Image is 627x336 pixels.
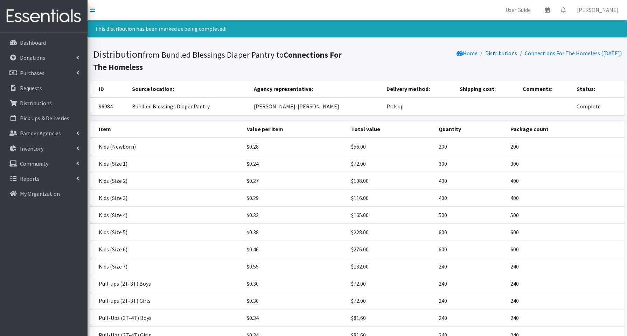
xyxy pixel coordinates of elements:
[243,224,347,241] td: $0.38
[128,80,250,98] th: Source location:
[347,190,434,207] td: $116.00
[3,126,85,140] a: Partner Agencies
[20,70,44,77] p: Purchases
[243,275,347,292] td: $0.30
[20,160,48,167] p: Community
[434,172,506,190] td: 400
[20,130,61,137] p: Partner Agencies
[347,121,434,138] th: Total value
[347,155,434,172] td: $72.00
[243,292,347,309] td: $0.30
[20,39,46,46] p: Dashboard
[20,190,60,197] p: My Organization
[506,309,625,327] td: 240
[518,80,572,98] th: Comments:
[457,50,478,57] a: Home
[3,66,85,80] a: Purchases
[347,241,434,258] td: $276.00
[20,175,40,182] p: Reports
[93,50,342,72] small: from Bundled Blessings Diaper Pantry to
[506,190,625,207] td: 400
[88,20,627,37] div: This distribution has been marked as being completed!
[3,5,85,28] img: HumanEssentials
[434,138,506,155] td: 200
[525,50,622,57] a: Connections For The Homeless ([DATE])
[3,142,85,156] a: Inventory
[243,155,347,172] td: $0.24
[434,121,506,138] th: Quantity
[506,258,625,275] td: 240
[506,155,625,172] td: 300
[347,224,434,241] td: $228.00
[506,172,625,190] td: 400
[250,80,382,98] th: Agency representative:
[243,207,347,224] td: $0.33
[3,172,85,186] a: Reports
[506,207,625,224] td: 500
[455,80,518,98] th: Shipping cost:
[20,54,45,61] p: Donations
[3,187,85,201] a: My Organization
[506,121,625,138] th: Package count
[347,292,434,309] td: $72.00
[243,241,347,258] td: $0.46
[347,309,434,327] td: $81.60
[90,190,243,207] td: Kids (Size 3)
[250,98,382,115] td: [PERSON_NAME]-[PERSON_NAME]
[347,275,434,292] td: $72.00
[90,292,243,309] td: Pull-ups (2T-3T) Girls
[90,155,243,172] td: Kids (Size 1)
[434,275,506,292] td: 240
[485,50,517,57] a: Distributions
[500,3,536,17] a: User Guide
[3,96,85,110] a: Distributions
[90,138,243,155] td: Kids (Newborn)
[506,138,625,155] td: 200
[93,50,342,72] b: Connections For The Homeless
[434,292,506,309] td: 240
[3,81,85,95] a: Requests
[382,80,455,98] th: Delivery method:
[243,138,347,155] td: $0.28
[243,309,347,327] td: $0.34
[434,207,506,224] td: 500
[90,224,243,241] td: Kids (Size 5)
[128,98,250,115] td: Bundled Blessings Diaper Pantry
[90,258,243,275] td: Kids (Size 7)
[572,80,625,98] th: Status:
[90,80,128,98] th: ID
[243,121,347,138] th: Value per item
[434,155,506,172] td: 300
[243,258,347,275] td: $0.55
[434,258,506,275] td: 240
[243,190,347,207] td: $0.29
[347,207,434,224] td: $165.00
[434,309,506,327] td: 240
[90,207,243,224] td: Kids (Size 4)
[90,98,128,115] td: 96984
[506,292,625,309] td: 240
[3,157,85,171] a: Community
[506,275,625,292] td: 240
[20,145,43,152] p: Inventory
[20,85,42,92] p: Requests
[3,36,85,50] a: Dashboard
[243,172,347,190] td: $0.27
[347,258,434,275] td: $132.00
[571,3,624,17] a: [PERSON_NAME]
[434,241,506,258] td: 600
[20,100,52,107] p: Distributions
[506,224,625,241] td: 600
[434,190,506,207] td: 400
[90,121,243,138] th: Item
[3,51,85,65] a: Donations
[572,98,625,115] td: Complete
[347,138,434,155] td: $56.00
[20,115,69,122] p: Pick Ups & Deliveries
[434,224,506,241] td: 600
[90,309,243,327] td: Pull-Ups (3T-4T) Boys
[90,275,243,292] td: Pull-ups (2T-3T) Boys
[382,98,455,115] td: Pick up
[347,172,434,190] td: $108.00
[90,241,243,258] td: Kids (Size 6)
